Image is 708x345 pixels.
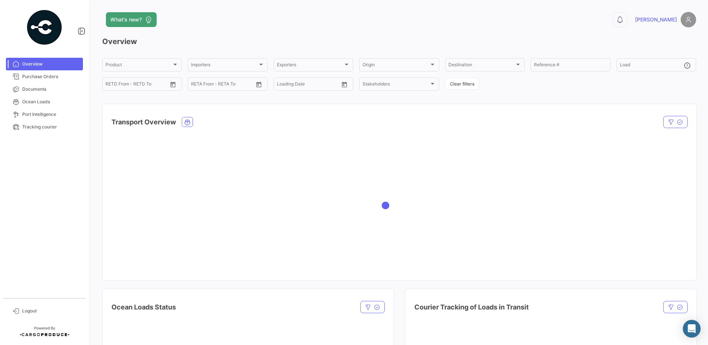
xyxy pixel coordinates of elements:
[110,16,142,23] span: What's new?
[191,83,201,88] input: From
[111,117,176,127] h4: Transport Overview
[22,86,80,93] span: Documents
[363,63,429,68] span: Origin
[253,79,264,90] button: Open calendar
[6,83,83,96] a: Documents
[6,96,83,108] a: Ocean Loads
[363,83,429,88] span: Stakeholders
[22,73,80,80] span: Purchase Orders
[445,78,479,90] button: Clear filters
[26,9,63,46] img: powered-by.png
[102,36,696,47] h3: Overview
[106,83,116,88] input: From
[6,108,83,121] a: Port Intelligence
[22,111,80,118] span: Port Intelligence
[182,117,193,127] button: Ocean
[22,61,80,67] span: Overview
[22,98,80,105] span: Ocean Loads
[22,308,80,314] span: Logout
[111,302,176,312] h4: Ocean Loads Status
[683,320,701,338] div: Abrir Intercom Messenger
[681,12,696,27] img: placeholder-user.png
[6,58,83,70] a: Overview
[635,16,677,23] span: [PERSON_NAME]
[106,12,157,27] button: What's new?
[277,63,343,68] span: Exporters
[207,83,236,88] input: To
[121,83,151,88] input: To
[22,124,80,130] span: Tracking courier
[6,70,83,83] a: Purchase Orders
[106,63,172,68] span: Product
[414,302,529,312] h4: Courier Tracking of Loads in Transit
[448,63,515,68] span: Destination
[191,63,257,68] span: Importers
[339,79,350,90] button: Open calendar
[6,121,83,133] a: Tracking courier
[167,79,178,90] button: Open calendar
[293,83,322,88] input: To
[277,83,287,88] input: From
